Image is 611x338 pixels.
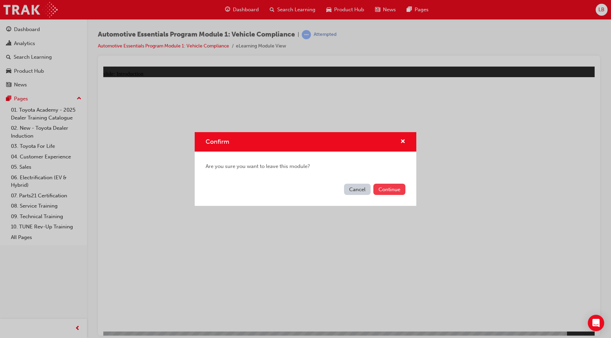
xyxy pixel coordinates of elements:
span: Confirm [206,138,229,145]
button: cross-icon [400,138,405,146]
button: Cancel [344,184,371,195]
div: Confirm [195,132,416,206]
div: Open Intercom Messenger [588,315,604,331]
span: cross-icon [400,139,405,145]
div: Are you sure you want to leave this module? [195,152,416,181]
button: Continue [373,184,405,195]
